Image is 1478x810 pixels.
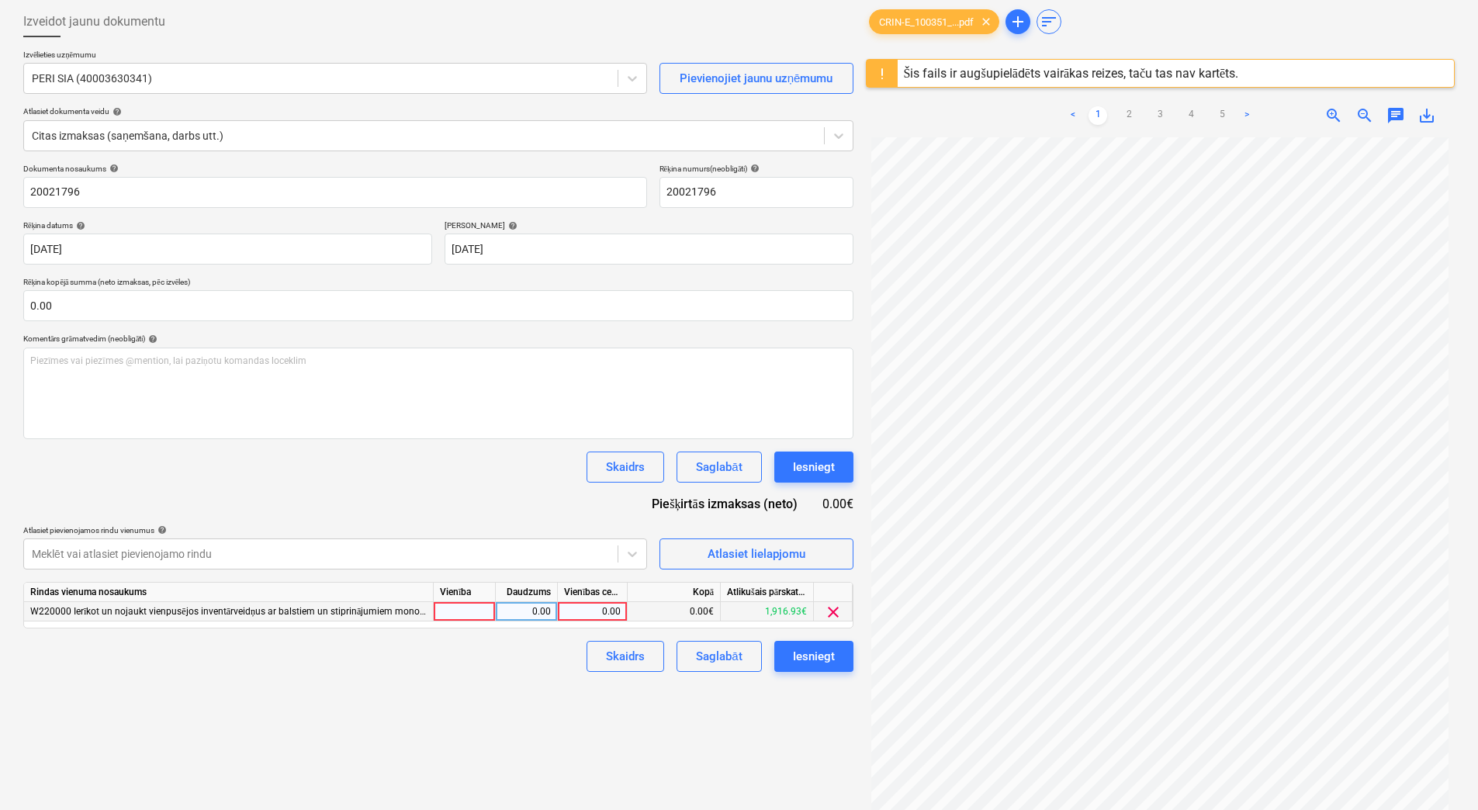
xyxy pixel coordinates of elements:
button: Iesniegt [774,452,853,483]
div: Iesniegt [793,457,835,477]
a: Next page [1237,106,1256,125]
div: Pievienojiet jaunu uzņēmumu [680,68,833,88]
button: Skaidrs [587,641,664,672]
span: Izveidot jaunu dokumentu [23,12,165,31]
div: Rēķina numurs (neobligāti) [659,164,853,174]
p: Izvēlieties uzņēmumu [23,50,647,63]
span: help [73,221,85,230]
a: Page 4 [1182,106,1200,125]
div: Atlasiet dokumenta veidu [23,106,853,116]
div: Daudzums [496,583,558,602]
a: Page 3 [1151,106,1169,125]
input: Rēķina numurs [659,177,853,208]
button: Skaidrs [587,452,664,483]
div: [PERSON_NAME] [445,220,853,230]
div: 0.00€ [628,602,721,621]
div: Vienība [434,583,496,602]
input: Rēķina kopējā summa (neto izmaksas, pēc izvēles) [23,290,853,321]
input: Izpildes datums nav norādīts [445,234,853,265]
span: help [154,525,167,535]
div: 0.00 [564,602,621,621]
div: Dokumenta nosaukums [23,164,647,174]
span: zoom_in [1324,106,1343,125]
div: Šis fails ir augšupielādēts vairākas reizes, taču tas nav kartēts. [904,66,1239,81]
p: Rēķina kopējā summa (neto izmaksas, pēc izvēles) [23,277,853,290]
div: 1,916.93€ [721,602,814,621]
div: CRIN-E_100351_...pdf [869,9,999,34]
input: Dokumenta nosaukums [23,177,647,208]
div: Atlikušais pārskatītais budžets [721,583,814,602]
div: Skaidrs [606,646,645,666]
iframe: Chat Widget [1400,736,1478,810]
span: CRIN-E_100351_...pdf [870,16,983,28]
span: W220000 Ierīkot un nojaukt vienpusējos inventārveidņus ar balstiem un stiprinājumiem monolīto sie... [30,606,511,617]
div: Kopā [628,583,721,602]
span: help [747,164,760,173]
span: help [505,221,517,230]
span: add [1009,12,1027,31]
div: Vienības cena [558,583,628,602]
div: 0.00 [502,602,551,621]
div: Rēķina datums [23,220,432,230]
button: Saglabāt [677,452,761,483]
div: Atlasiet pievienojamos rindu vienumus [23,525,647,535]
div: Skaidrs [606,457,645,477]
a: Page 2 [1120,106,1138,125]
span: zoom_out [1355,106,1374,125]
span: sort [1040,12,1058,31]
div: Rindas vienuma nosaukums [24,583,434,602]
div: Piešķirtās izmaksas (neto) [639,495,822,513]
span: help [145,334,157,344]
a: Page 1 is your current page [1089,106,1107,125]
span: save_alt [1417,106,1436,125]
input: Rēķina datums nav norādīts [23,234,432,265]
button: Atlasiet lielapjomu [659,538,853,569]
div: Iesniegt [793,646,835,666]
div: Komentārs grāmatvedim (neobligāti) [23,334,853,344]
div: Saglabāt [696,646,742,666]
span: clear [824,603,843,621]
div: 0.00€ [822,495,853,513]
a: Previous page [1064,106,1082,125]
span: help [109,107,122,116]
span: help [106,164,119,173]
button: Pievienojiet jaunu uzņēmumu [659,63,853,94]
span: chat [1386,106,1405,125]
button: Iesniegt [774,641,853,672]
a: Page 5 [1213,106,1231,125]
button: Saglabāt [677,641,761,672]
div: Atlasiet lielapjomu [708,544,805,564]
div: Saglabāt [696,457,742,477]
span: clear [977,12,995,31]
